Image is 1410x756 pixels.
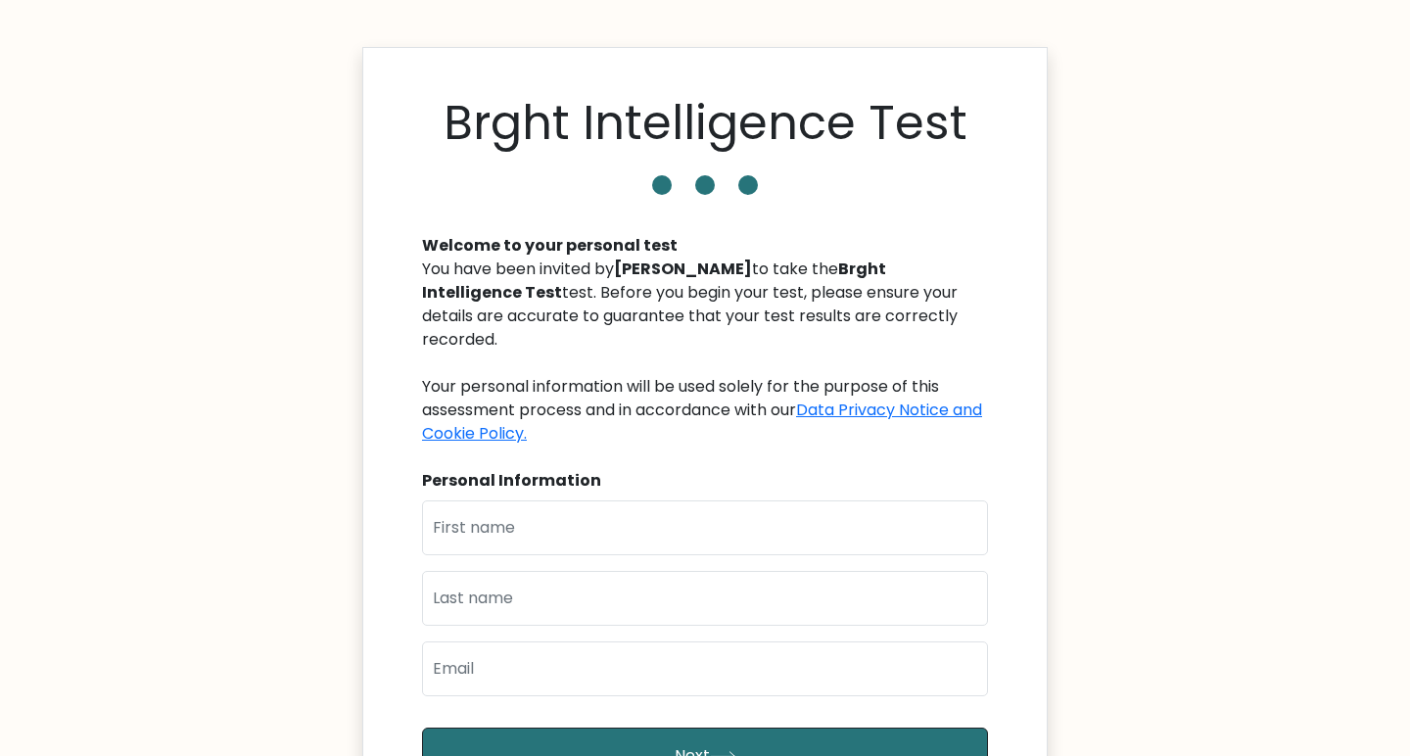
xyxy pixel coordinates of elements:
[422,234,988,258] div: Welcome to your personal test
[422,641,988,696] input: Email
[614,258,752,280] b: [PERSON_NAME]
[422,571,988,626] input: Last name
[422,258,886,304] b: Brght Intelligence Test
[422,500,988,555] input: First name
[422,399,982,445] a: Data Privacy Notice and Cookie Policy.
[422,469,988,493] div: Personal Information
[422,258,988,446] div: You have been invited by to take the test. Before you begin your test, please ensure your details...
[444,95,967,152] h1: Brght Intelligence Test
